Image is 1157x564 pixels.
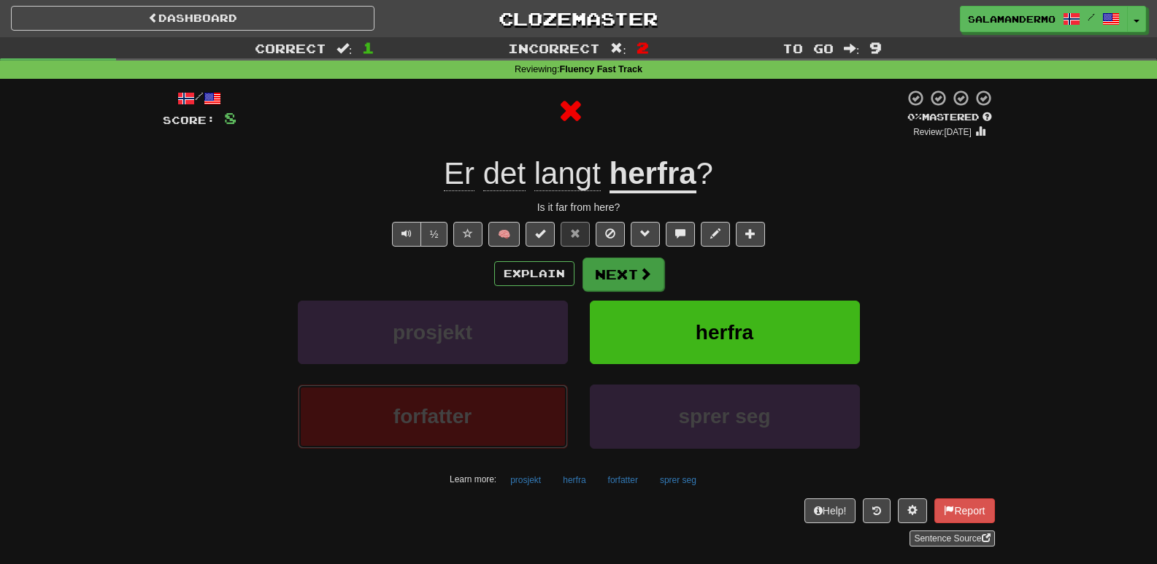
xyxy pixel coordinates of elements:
button: Ignore sentence (alt+i) [596,222,625,247]
a: Sentence Source [910,530,994,546]
button: 🧠 [488,222,520,247]
button: Next [583,258,664,291]
button: prosjekt [502,469,549,491]
span: : [610,42,626,55]
button: Favorite sentence (alt+f) [453,222,483,247]
span: 9 [869,39,882,56]
div: Text-to-speech controls [389,222,448,247]
div: Mastered [904,111,995,124]
button: Reset to 0% Mastered (alt+r) [561,222,590,247]
span: To go [783,41,834,55]
span: Er [444,156,474,191]
span: salamandermo [968,12,1056,26]
button: forfatter [600,469,646,491]
button: Add to collection (alt+a) [736,222,765,247]
button: prosjekt [298,301,568,364]
button: forfatter [298,385,568,448]
div: Is it far from here? [163,200,995,215]
span: : [844,42,860,55]
button: Play sentence audio (ctl+space) [392,222,421,247]
strong: Fluency Fast Track [560,64,642,74]
button: Edit sentence (alt+d) [701,222,730,247]
span: 1 [362,39,374,56]
button: Set this sentence to 100% Mastered (alt+m) [526,222,555,247]
span: prosjekt [393,321,472,344]
span: herfra [696,321,753,344]
a: Clozemaster [396,6,760,31]
button: Grammar (alt+g) [631,222,660,247]
span: Incorrect [508,41,600,55]
span: Score: [163,114,215,126]
span: ? [696,156,713,190]
span: 8 [224,109,237,127]
button: Help! [804,498,856,523]
a: Dashboard [11,6,374,31]
button: Discuss sentence (alt+u) [666,222,695,247]
small: Learn more: [450,474,496,484]
span: det [483,156,526,191]
small: Review: [DATE] [913,127,972,137]
div: / [163,89,237,107]
span: langt [534,156,601,191]
button: sprer seg [590,385,860,448]
span: : [337,42,353,55]
a: salamandermo / [960,6,1128,32]
span: 0 % [907,111,922,123]
button: Report [934,498,994,523]
button: sprer seg [652,469,704,491]
u: herfra [610,156,696,193]
span: sprer seg [678,405,770,428]
button: Explain [494,261,574,286]
button: ½ [420,222,448,247]
span: / [1088,12,1095,22]
button: herfra [590,301,860,364]
button: herfra [555,469,593,491]
button: Round history (alt+y) [863,498,891,523]
span: 2 [637,39,649,56]
span: Correct [255,41,326,55]
span: forfatter [393,405,472,428]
